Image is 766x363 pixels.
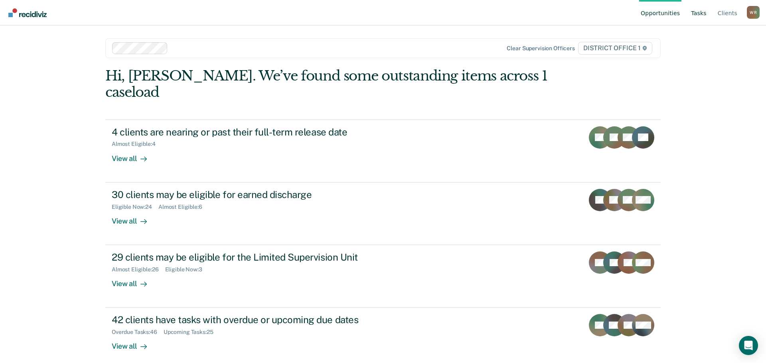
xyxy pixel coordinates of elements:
[112,266,165,273] div: Almost Eligible : 26
[8,8,47,17] img: Recidiviz
[105,68,550,100] div: Hi, [PERSON_NAME]. We’ve found some outstanding items across 1 caseload
[739,336,758,355] div: Open Intercom Messenger
[105,120,661,182] a: 4 clients are nearing or past their full-term release dateAlmost Eligible:4View all
[165,266,209,273] div: Eligible Now : 3
[164,329,220,336] div: Upcoming Tasks : 25
[112,210,156,226] div: View all
[112,314,392,326] div: 42 clients have tasks with overdue or upcoming due dates
[112,204,158,210] div: Eligible Now : 24
[158,204,209,210] div: Almost Eligible : 6
[112,336,156,351] div: View all
[105,182,661,245] a: 30 clients may be eligible for earned dischargeEligible Now:24Almost Eligible:6View all
[105,245,661,308] a: 29 clients may be eligible for the Limited Supervision UnitAlmost Eligible:26Eligible Now:3View all
[578,42,652,55] span: DISTRICT OFFICE 1
[112,251,392,263] div: 29 clients may be eligible for the Limited Supervision Unit
[112,273,156,288] div: View all
[112,189,392,200] div: 30 clients may be eligible for earned discharge
[747,6,760,19] div: W R
[112,126,392,138] div: 4 clients are nearing or past their full-term release date
[747,6,760,19] button: Profile dropdown button
[112,141,162,147] div: Almost Eligible : 4
[507,45,574,52] div: Clear supervision officers
[112,329,164,336] div: Overdue Tasks : 46
[112,147,156,163] div: View all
